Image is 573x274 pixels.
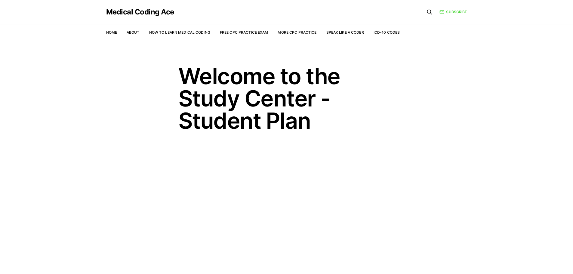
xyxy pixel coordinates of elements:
[178,65,395,132] h1: Welcome to the Study Center - Student Plan
[149,30,210,35] a: How to Learn Medical Coding
[374,30,400,35] a: ICD-10 Codes
[127,30,140,35] a: About
[106,30,117,35] a: Home
[439,9,467,15] a: Subscribe
[106,8,174,16] a: Medical Coding Ace
[278,30,316,35] a: More CPC Practice
[326,30,364,35] a: Speak Like a Coder
[220,30,268,35] a: Free CPC Practice Exam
